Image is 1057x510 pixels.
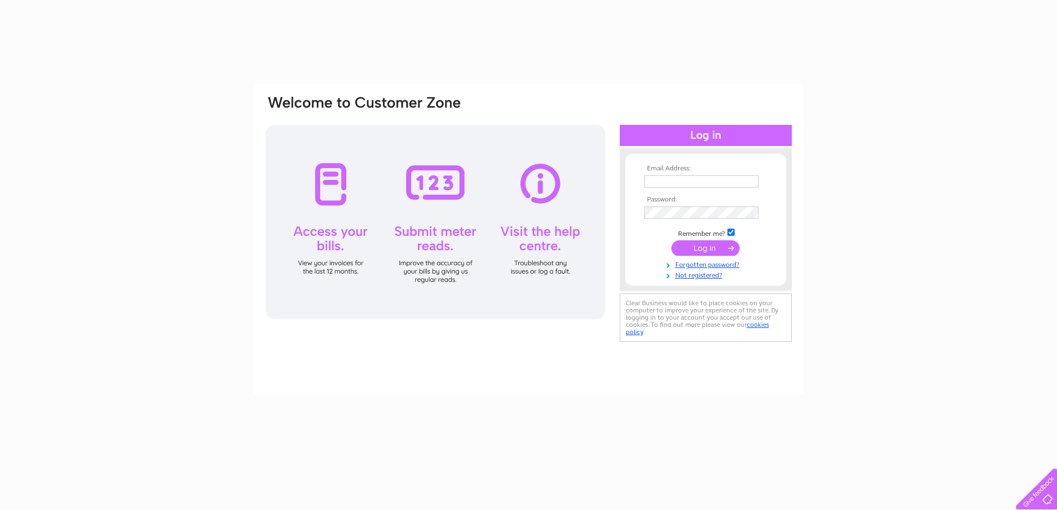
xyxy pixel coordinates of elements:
[641,196,770,204] th: Password:
[620,294,792,342] div: Clear Business would like to place cookies on your computer to improve your experience of the sit...
[641,227,770,238] td: Remember me?
[641,165,770,173] th: Email Address:
[671,240,740,256] input: Submit
[626,321,769,336] a: cookies policy
[644,259,770,269] a: Forgotten password?
[644,269,770,280] a: Not registered?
